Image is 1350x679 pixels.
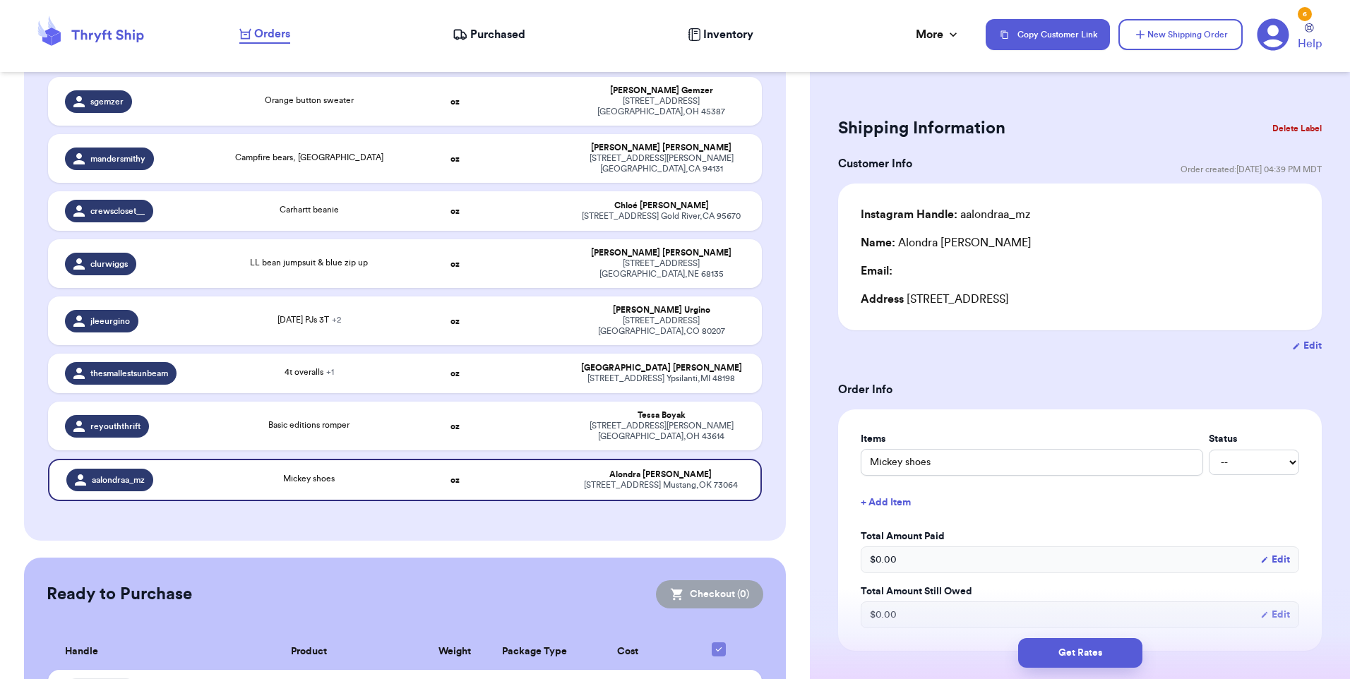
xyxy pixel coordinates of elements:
span: + 2 [332,316,341,324]
strong: oz [450,260,460,268]
a: Orders [239,25,290,44]
button: New Shipping Order [1118,19,1243,50]
span: jleeurgino [90,316,130,327]
th: Weight [417,634,494,670]
div: [PERSON_NAME] Gemzer [578,85,745,96]
div: [STREET_ADDRESS] [GEOGRAPHIC_DATA] , CO 80207 [578,316,745,337]
span: $ 0.00 [870,553,897,567]
span: Help [1298,35,1322,52]
div: [PERSON_NAME] [PERSON_NAME] [578,248,745,258]
span: LL bean jumpsuit & blue zip up [250,258,368,267]
div: [STREET_ADDRESS] Ypsilanti , MI 48198 [578,373,745,384]
div: 6 [1298,7,1312,21]
span: mandersmithy [90,153,145,164]
span: Mickey shoes [283,474,335,483]
label: Items [861,432,1203,446]
strong: oz [450,317,460,325]
th: Package Type [494,634,571,670]
span: [DATE] PJs 3T [277,316,341,324]
a: Inventory [688,26,753,43]
div: Alondra [PERSON_NAME] [578,469,743,480]
strong: oz [450,207,460,215]
button: Edit [1260,608,1290,622]
div: [STREET_ADDRESS] [861,291,1299,308]
span: clurwiggs [90,258,128,270]
div: [GEOGRAPHIC_DATA] [PERSON_NAME] [578,363,745,373]
label: Total Amount Paid [861,529,1299,543]
strong: oz [450,97,460,106]
span: + 1 [326,368,334,376]
button: Edit [1292,339,1322,353]
span: Orange button sweater [265,96,354,104]
button: Copy Customer Link [986,19,1110,50]
div: [STREET_ADDRESS] Gold River , CA 95670 [578,211,745,222]
strong: oz [450,422,460,431]
span: 4t overalls [285,368,334,376]
h3: Customer Info [838,155,912,172]
span: reyouththrift [90,421,141,432]
span: Address [861,294,904,305]
div: aalondraa_mz [861,206,1030,223]
a: Purchased [453,26,525,43]
div: [STREET_ADDRESS] [GEOGRAPHIC_DATA] , OH 45387 [578,96,745,117]
span: Carhartt beanie [280,205,339,214]
div: Chloé [PERSON_NAME] [578,200,745,211]
div: [PERSON_NAME] Urgino [578,305,745,316]
label: Total Amount Still Owed [861,584,1299,599]
div: [STREET_ADDRESS] [GEOGRAPHIC_DATA] , NE 68135 [578,258,745,280]
span: Email: [861,265,892,277]
span: Name: [861,237,895,248]
div: Alondra [PERSON_NAME] [861,234,1032,251]
th: Product [202,634,417,670]
strong: oz [450,369,460,378]
span: sgemzer [90,96,124,107]
span: thesmallestsunbeam [90,368,168,379]
span: aalondraa_mz [92,474,145,486]
button: Delete Label [1267,113,1327,144]
button: Edit [1260,553,1290,567]
strong: oz [450,476,460,484]
h3: Order Info [838,381,1322,398]
span: Instagram Handle: [861,209,957,220]
button: Get Rates [1018,638,1142,668]
span: Orders [254,25,290,42]
strong: oz [450,155,460,163]
div: More [916,26,960,43]
span: Purchased [470,26,525,43]
button: + Add Item [855,487,1305,518]
span: Handle [65,644,98,659]
a: Help [1298,23,1322,52]
th: Cost [570,634,685,670]
span: Campfire bears, [GEOGRAPHIC_DATA] [235,153,383,162]
span: $ 0.00 [870,608,897,622]
a: 6 [1257,18,1289,51]
label: Status [1209,432,1299,446]
span: Order created: [DATE] 04:39 PM MDT [1181,164,1322,175]
div: [STREET_ADDRESS] Mustang , OK 73064 [578,480,743,491]
div: [PERSON_NAME] [PERSON_NAME] [578,143,745,153]
div: [STREET_ADDRESS][PERSON_NAME] [GEOGRAPHIC_DATA] , CA 94131 [578,153,745,174]
span: crewscloset__ [90,205,145,217]
h2: Ready to Purchase [47,583,192,606]
button: Checkout (0) [656,580,763,608]
div: [STREET_ADDRESS][PERSON_NAME] [GEOGRAPHIC_DATA] , OH 43614 [578,421,745,442]
span: Basic editions romper [268,421,350,429]
span: Inventory [703,26,753,43]
h2: Shipping Information [838,117,1005,140]
div: Tessa Boyak [578,410,745,421]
